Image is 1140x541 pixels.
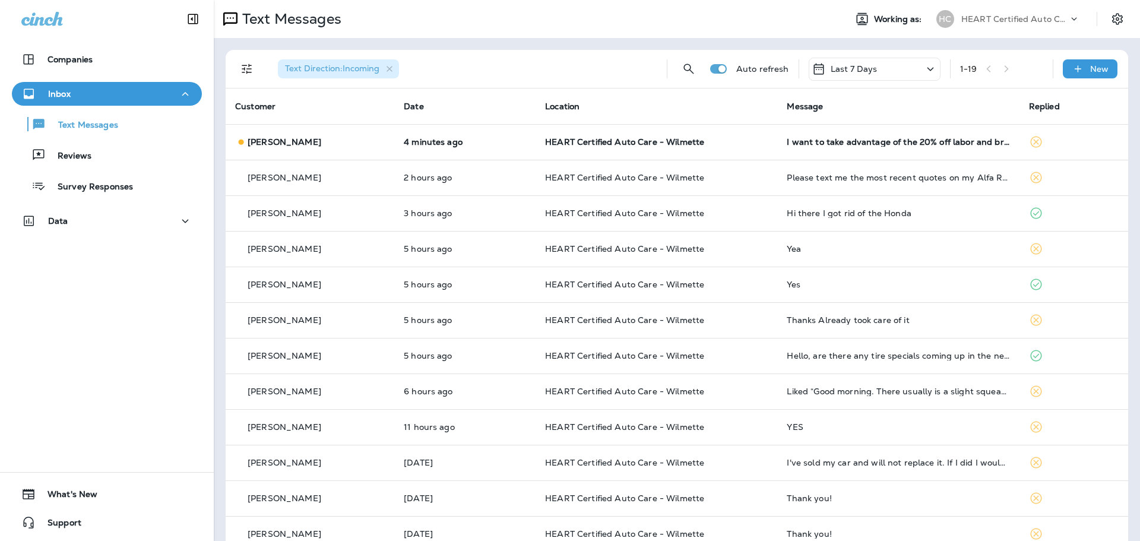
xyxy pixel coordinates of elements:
[404,422,526,432] p: Oct 13, 2025 04:34 AM
[874,14,924,24] span: Working as:
[46,182,133,193] p: Survey Responses
[545,315,704,325] span: HEART Certified Auto Care - Wilmette
[12,173,202,198] button: Survey Responses
[12,48,202,71] button: Companies
[787,422,1009,432] div: YES
[36,518,81,532] span: Support
[545,386,704,397] span: HEART Certified Auto Care - Wilmette
[404,280,526,289] p: Oct 13, 2025 09:53 AM
[237,10,341,28] p: Text Messages
[787,101,823,112] span: Message
[36,489,97,504] span: What's New
[235,101,275,112] span: Customer
[545,101,579,112] span: Location
[545,422,704,432] span: HEART Certified Auto Care - Wilmette
[248,529,321,539] p: [PERSON_NAME]
[736,64,789,74] p: Auto refresh
[248,280,321,289] p: [PERSON_NAME]
[936,10,954,28] div: HC
[285,63,379,74] span: Text Direction : Incoming
[787,387,1009,396] div: Liked “Good morning. There usually is a slight squeak after replacing the brakes due to a special...
[1090,64,1109,74] p: New
[248,208,321,218] p: [PERSON_NAME]
[248,351,321,360] p: [PERSON_NAME]
[961,14,1068,24] p: HEART Certified Auto Care
[545,350,704,361] span: HEART Certified Auto Care - Wilmette
[12,482,202,506] button: What's New
[677,57,701,81] button: Search Messages
[787,137,1009,147] div: I want to take advantage of the 20% off labor and bring the Jeep Wrangler in because the engine l...
[176,7,210,31] button: Collapse Sidebar
[545,137,704,147] span: HEART Certified Auto Care - Wilmette
[545,172,704,183] span: HEART Certified Auto Care - Wilmette
[278,59,399,78] div: Text Direction:Incoming
[404,458,526,467] p: Oct 10, 2025 04:22 PM
[248,458,321,467] p: [PERSON_NAME]
[46,151,91,162] p: Reviews
[248,244,321,254] p: [PERSON_NAME]
[248,137,321,147] p: [PERSON_NAME]
[545,279,704,290] span: HEART Certified Auto Care - Wilmette
[404,173,526,182] p: Oct 13, 2025 12:46 PM
[404,137,526,147] p: Oct 13, 2025 03:30 PM
[545,493,704,504] span: HEART Certified Auto Care - Wilmette
[787,315,1009,325] div: Thanks Already took care of it
[248,422,321,432] p: [PERSON_NAME]
[545,208,704,219] span: HEART Certified Auto Care - Wilmette
[787,351,1009,360] div: Hello, are there any tire specials coming up in the near future? Thank you.
[12,112,202,137] button: Text Messages
[248,387,321,396] p: [PERSON_NAME]
[404,351,526,360] p: Oct 13, 2025 09:39 AM
[12,511,202,534] button: Support
[46,120,118,131] p: Text Messages
[47,55,93,64] p: Companies
[787,458,1009,467] div: I've sold my car and will not replace it. If I did I would happily use your services. I was very ...
[404,493,526,503] p: Oct 9, 2025 04:57 PM
[787,493,1009,503] div: Thank you!
[12,82,202,106] button: Inbox
[404,244,526,254] p: Oct 13, 2025 10:00 AM
[787,208,1009,218] div: Hi there I got rid of the Honda
[545,243,704,254] span: HEART Certified Auto Care - Wilmette
[12,209,202,233] button: Data
[404,387,526,396] p: Oct 13, 2025 08:47 AM
[12,143,202,167] button: Reviews
[404,315,526,325] p: Oct 13, 2025 09:47 AM
[787,529,1009,539] div: Thank you!
[960,64,977,74] div: 1 - 19
[404,529,526,539] p: Oct 9, 2025 03:18 PM
[48,89,71,99] p: Inbox
[831,64,878,74] p: Last 7 Days
[248,315,321,325] p: [PERSON_NAME]
[1029,101,1060,112] span: Replied
[235,57,259,81] button: Filters
[404,208,526,218] p: Oct 13, 2025 12:15 PM
[545,529,704,539] span: HEART Certified Auto Care - Wilmette
[787,173,1009,182] div: Please text me the most recent quotes on my Alfa Romeo. Thanks
[787,280,1009,289] div: Yes
[248,173,321,182] p: [PERSON_NAME]
[787,244,1009,254] div: Yea
[248,493,321,503] p: [PERSON_NAME]
[48,216,68,226] p: Data
[1107,8,1128,30] button: Settings
[404,101,424,112] span: Date
[545,457,704,468] span: HEART Certified Auto Care - Wilmette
